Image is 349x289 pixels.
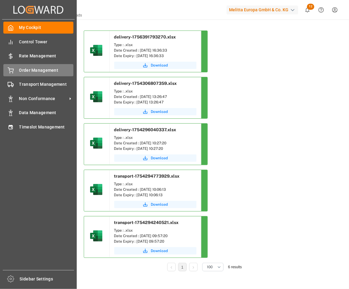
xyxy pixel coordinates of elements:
[227,4,301,16] button: Melitta Europa GmbH & Co. KG
[89,89,104,104] img: microsoft-excel-2019--v1.png
[202,263,224,271] button: open menu
[114,94,196,99] div: Date Created : [DATE] 13:26:47
[114,247,196,255] button: Download
[151,63,168,68] span: Download
[189,263,198,271] li: Next Page
[114,127,176,132] span: delivery-1754296040337.xlsx
[114,53,196,59] div: Date Expiry : [DATE] 16:36:33
[114,99,196,105] div: Date Expiry : [DATE] 13:26:47
[19,67,74,74] span: Order Management
[114,154,196,162] button: Download
[227,5,298,14] div: Melitta Europa GmbH & Co. KG
[3,78,73,90] a: Transport Management
[114,181,196,187] div: Type : .xlsx
[3,22,73,34] a: My Cockpit
[19,96,67,102] span: Non Conformance
[19,110,74,116] span: Data Management
[314,3,328,17] button: Help Center
[301,3,314,17] button: show 12 new notifications
[89,136,104,150] img: microsoft-excel-2019--v1.png
[3,121,73,133] a: Timeslot Management
[114,34,176,39] span: delivery-1756391793270.xlsx
[207,264,213,270] span: 100
[89,229,104,243] img: microsoft-excel-2019--v1.png
[19,53,74,59] span: Rate Management
[114,42,196,48] div: Type : .xlsx
[3,50,73,62] a: Rate Management
[151,202,168,207] span: Download
[151,155,168,161] span: Download
[114,81,177,86] span: delivery-1754306807359.xlsx
[228,265,242,269] span: 6 results
[114,233,196,239] div: Date Created : [DATE] 09:57:20
[3,36,73,48] a: Control Tower
[19,24,74,31] span: My Cockpit
[114,174,180,179] span: transport-1754294773929.xlsx
[20,276,74,282] span: Sidebar Settings
[114,146,196,151] div: Date Expiry : [DATE] 10:27:20
[89,182,104,197] img: microsoft-excel-2019--v1.png
[114,140,196,146] div: Date Created : [DATE] 10:27:20
[3,64,73,76] a: Order Management
[114,228,196,233] div: Type : .xlsx
[114,239,196,244] div: Date Expiry : [DATE] 09:57:20
[19,39,74,45] span: Control Tower
[151,248,168,254] span: Download
[19,81,74,88] span: Transport Management
[19,124,74,130] span: Timeslot Management
[114,108,196,115] button: Download
[114,201,196,208] button: Download
[89,43,104,58] img: microsoft-excel-2019--v1.png
[181,265,183,269] a: 1
[3,107,73,119] a: Data Management
[114,135,196,140] div: Type : .xlsx
[114,89,196,94] div: Type : .xlsx
[114,62,196,69] button: Download
[151,109,168,114] span: Download
[307,4,314,10] span: 12
[114,220,179,225] span: transport-1754294240521.xlsx
[114,48,196,53] div: Date Created : [DATE] 16:36:33
[114,187,196,192] div: Date Created : [DATE] 10:06:13
[178,263,187,271] li: 1
[114,192,196,198] div: Date Expiry : [DATE] 10:06:13
[167,263,176,271] li: Previous Page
